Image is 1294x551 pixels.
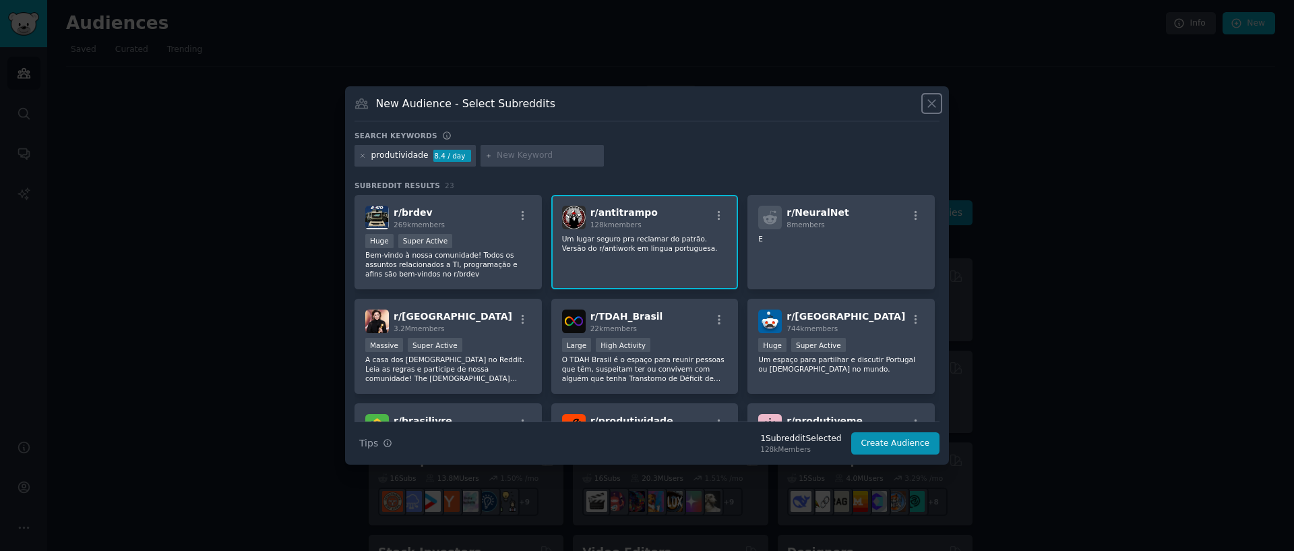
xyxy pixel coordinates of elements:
[562,414,586,438] img: produtividade
[590,324,637,332] span: 22k members
[365,250,531,279] p: Bem-vindo à nossa comunidade! Todos os assuntos relacionados a TI, programação e afins são bem-vi...
[760,444,841,454] div: 128k Members
[365,338,403,352] div: Massive
[408,338,462,352] div: Super Active
[590,207,658,218] span: r/ antitrampo
[787,324,838,332] span: 744k members
[590,221,642,229] span: 128k members
[355,181,440,190] span: Subreddit Results
[791,338,846,352] div: Super Active
[851,432,940,455] button: Create Audience
[562,338,592,352] div: Large
[355,432,397,455] button: Tips
[562,206,586,229] img: antitrampo
[760,433,841,445] div: 1 Subreddit Selected
[365,234,394,248] div: Huge
[590,415,673,426] span: r/ produtividade
[371,150,429,162] div: produtividade
[376,96,555,111] h3: New Audience - Select Subreddits
[562,310,586,333] img: TDAH_Brasil
[398,234,453,248] div: Super Active
[758,338,787,352] div: Huge
[394,221,445,229] span: 269k members
[562,234,728,253] p: Um lugar seguro pra reclamar do patrão. Versão do r/antiwork em lingua portuguesa.
[365,355,531,383] p: A casa dos [DEMOGRAPHIC_DATA] no Reddit. Leia as regras e participe de nossa comunidade! The [DEM...
[787,207,849,218] span: r/ NeuralNet
[394,415,452,426] span: r/ brasilivre
[787,415,863,426] span: r/ produtiveme
[359,436,378,451] span: Tips
[365,310,389,333] img: brasil
[787,221,825,229] span: 8 members
[365,414,389,438] img: brasilivre
[355,131,437,140] h3: Search keywords
[394,207,433,218] span: r/ brdev
[758,355,924,374] p: Um espaço para partilhar e discutir Portugal ou [DEMOGRAPHIC_DATA] no mundo.
[445,181,454,190] span: 23
[596,338,650,352] div: High Activity
[433,150,471,162] div: 8.4 / day
[787,311,905,322] span: r/ [GEOGRAPHIC_DATA]
[758,414,782,438] img: produtiveme
[758,310,782,333] img: portugal
[365,206,389,229] img: brdev
[394,324,445,332] span: 3.2M members
[497,150,599,162] input: New Keyword
[590,311,663,322] span: r/ TDAH_Brasil
[758,234,924,243] p: E
[562,355,728,383] p: O TDAH Brasil é o espaço para reunir pessoas que têm, suspeitam ter ou convivem com alguém que te...
[394,311,512,322] span: r/ [GEOGRAPHIC_DATA]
